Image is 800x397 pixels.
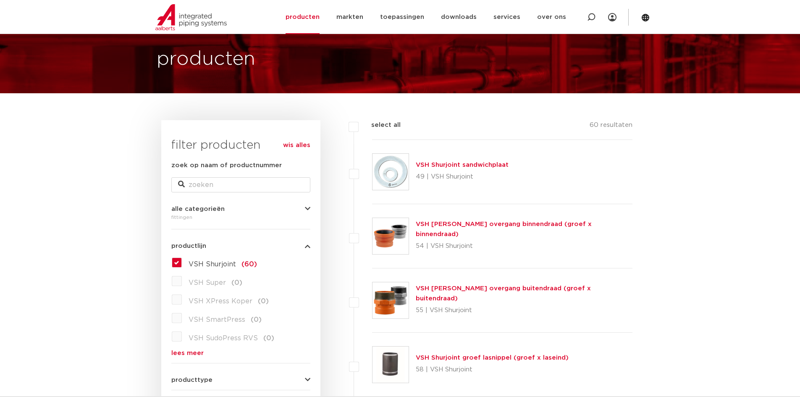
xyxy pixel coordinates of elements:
img: Thumbnail for VSH Shurjoint sandwichplaat [372,154,409,190]
span: VSH Super [189,279,226,286]
label: select all [359,120,401,130]
span: alle categorieën [171,206,225,212]
label: zoek op naam of productnummer [171,160,282,171]
button: producttype [171,377,310,383]
img: Thumbnail for VSH Shurjoint groef lasnippel (groef x laseind) [372,347,409,383]
input: zoeken [171,177,310,192]
span: VSH SudoPress RVS [189,335,258,342]
span: productlijn [171,243,206,249]
p: 49 | VSH Shurjoint [416,170,509,184]
a: wis alles [283,140,310,150]
div: fittingen [171,212,310,222]
a: VSH Shurjoint sandwichplaat [416,162,509,168]
span: VSH XPress Koper [189,298,252,305]
a: VSH [PERSON_NAME] overgang buitendraad (groef x buitendraad) [416,285,591,302]
span: VSH SmartPress [189,316,245,323]
p: 54 | VSH Shurjoint [416,239,633,253]
a: lees meer [171,350,310,356]
span: (0) [231,279,242,286]
a: VSH Shurjoint groef lasnippel (groef x laseind) [416,355,569,361]
p: 55 | VSH Shurjoint [416,304,633,317]
span: (0) [263,335,274,342]
span: (0) [251,316,262,323]
span: VSH Shurjoint [189,261,236,268]
button: alle categorieën [171,206,310,212]
p: 60 resultaten [590,120,632,133]
span: producttype [171,377,212,383]
h1: producten [157,46,255,73]
h3: filter producten [171,137,310,154]
p: 58 | VSH Shurjoint [416,363,569,376]
a: VSH [PERSON_NAME] overgang binnendraad (groef x binnendraad) [416,221,592,237]
img: Thumbnail for VSH Shurjoint overgang buitendraad (groef x buitendraad) [372,282,409,318]
img: Thumbnail for VSH Shurjoint overgang binnendraad (groef x binnendraad) [372,218,409,254]
button: productlijn [171,243,310,249]
span: (0) [258,298,269,305]
span: (60) [241,261,257,268]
